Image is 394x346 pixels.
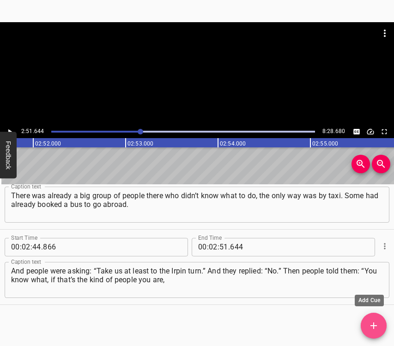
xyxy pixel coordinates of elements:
[30,238,32,256] span: :
[20,238,22,256] span: :
[32,238,41,256] input: 44
[51,131,315,133] div: Play progress
[127,140,153,147] text: 02:53.000
[378,126,390,138] button: Toggle fullscreen
[352,155,370,173] button: Zoom In
[11,267,383,293] textarea: And people were asking: “Take us at least to the Irpin turn.” And they replied: “No.” Then people...
[351,126,363,138] button: Toggle captions
[379,234,389,258] div: Cue Options
[4,126,16,138] button: Play/Pause
[198,238,207,256] input: 00
[379,240,391,252] button: Cue Options
[22,238,30,256] input: 02
[11,238,20,256] input: 00
[43,238,127,256] input: 866
[41,238,43,256] span: .
[209,238,218,256] input: 02
[35,140,61,147] text: 02:52.000
[219,238,228,256] input: 51
[312,140,338,147] text: 02:55.000
[364,126,376,138] button: Change Playback Speed
[372,155,390,173] button: Zoom Out
[11,191,383,218] textarea: There was already a big group of people there who didn’t know what to do, the only way was by tax...
[228,238,230,256] span: .
[322,128,345,134] span: 8:28.680
[220,140,246,147] text: 02:54.000
[218,238,219,256] span: :
[230,238,315,256] input: 644
[21,128,44,134] span: 2:51.644
[207,238,209,256] span: :
[351,126,363,138] div: Hide/Show Captions
[361,313,387,339] button: Add Cue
